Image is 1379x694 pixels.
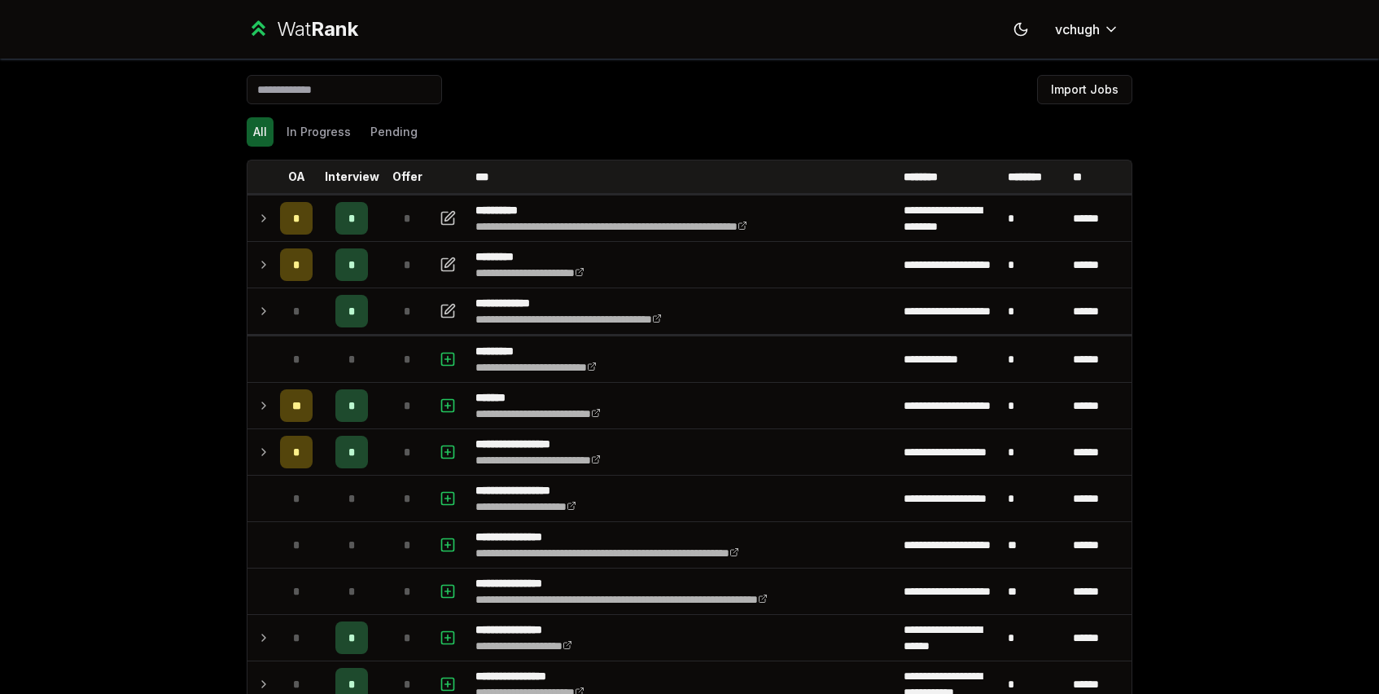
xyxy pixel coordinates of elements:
button: vchugh [1042,15,1132,44]
button: All [247,117,274,147]
span: Rank [311,17,358,41]
div: Wat [277,16,358,42]
span: vchugh [1055,20,1100,39]
a: WatRank [247,16,358,42]
p: Interview [325,169,379,185]
p: Offer [392,169,422,185]
button: In Progress [280,117,357,147]
button: Pending [364,117,424,147]
button: Import Jobs [1037,75,1132,104]
p: OA [288,169,305,185]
